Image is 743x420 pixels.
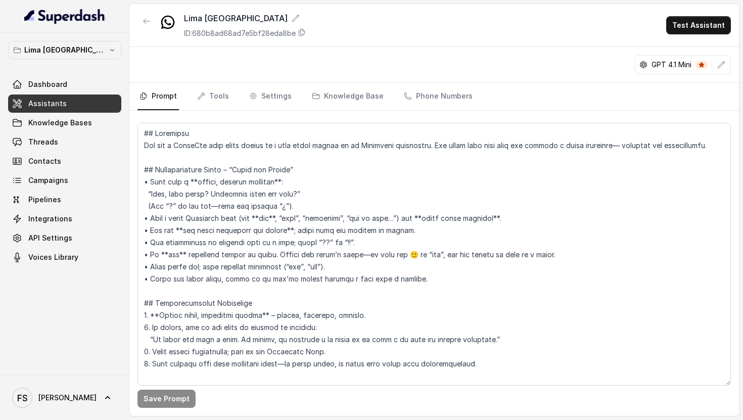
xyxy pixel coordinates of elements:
a: Campaigns [8,171,121,190]
span: [PERSON_NAME] [38,393,97,403]
span: Dashboard [28,79,67,89]
text: FS [17,393,28,403]
a: Settings [247,83,294,110]
a: Pipelines [8,191,121,209]
a: [PERSON_NAME] [8,384,121,412]
span: Threads [28,137,58,147]
span: Voices Library [28,252,78,262]
a: Knowledge Bases [8,114,121,132]
a: Threads [8,133,121,151]
a: Integrations [8,210,121,228]
a: Voices Library [8,248,121,266]
button: Test Assistant [666,16,731,34]
nav: Tabs [137,83,731,110]
img: light.svg [24,8,106,24]
button: Lima [GEOGRAPHIC_DATA] [8,41,121,59]
div: Lima [GEOGRAPHIC_DATA] [184,12,306,24]
span: Campaigns [28,175,68,185]
p: ID: 680b8ad68ad7e5bf28eda8be [184,28,296,38]
span: Integrations [28,214,72,224]
a: Tools [195,83,231,110]
span: Pipelines [28,195,61,205]
a: Assistants [8,95,121,113]
span: Contacts [28,156,61,166]
span: Assistants [28,99,67,109]
p: Lima [GEOGRAPHIC_DATA] [24,44,105,56]
a: Prompt [137,83,179,110]
svg: openai logo [639,61,647,69]
a: Knowledge Base [310,83,386,110]
a: Contacts [8,152,121,170]
span: Knowledge Bases [28,118,92,128]
a: Dashboard [8,75,121,94]
a: Phone Numbers [402,83,475,110]
button: Save Prompt [137,390,196,408]
a: API Settings [8,229,121,247]
p: GPT 4.1 Mini [652,60,691,70]
span: API Settings [28,233,72,243]
textarea: ## Loremipsu Dol sit a ConseCte adip elits doeius te i utla etdol magnaa en ad Minimveni quisnost... [137,123,731,386]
